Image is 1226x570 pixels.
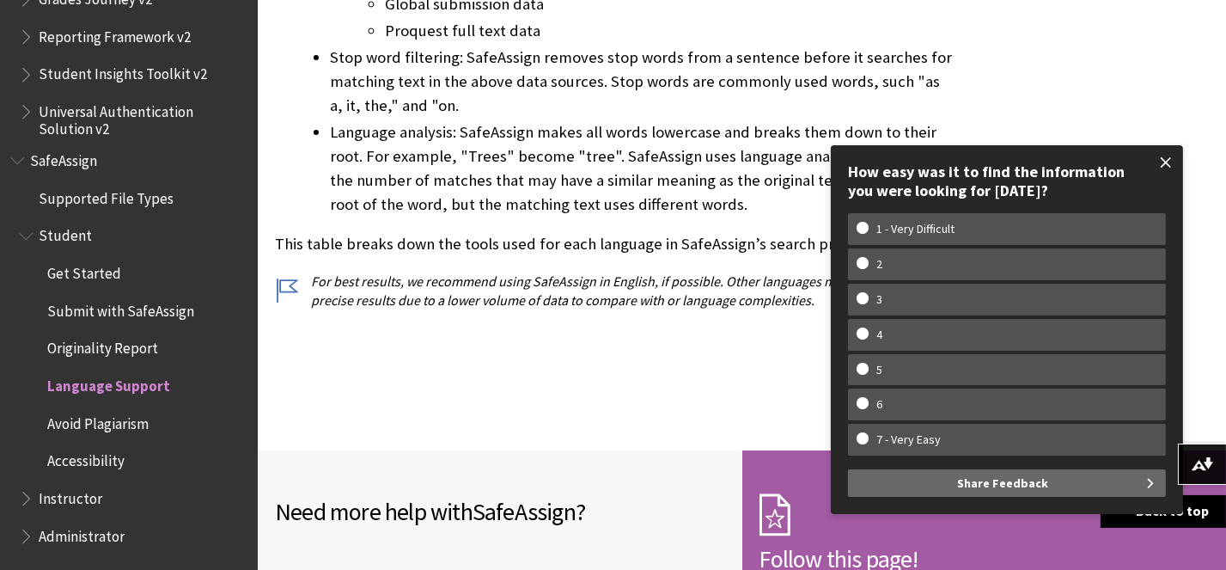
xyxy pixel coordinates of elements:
h2: Need more help with ? [275,493,725,530]
p: This table breaks down the tools used for each language in SafeAssign’s search process. [275,233,955,255]
span: Avoid Plagiarism [47,409,149,432]
span: Accessibility [47,447,125,470]
li: Language analysis: SafeAssign makes all words lowercase and breaks them down to their root. For e... [330,120,955,217]
span: Language Support [47,371,170,395]
span: Administrator [39,522,125,545]
span: Submit with SafeAssign [47,297,194,320]
span: SafeAssign [473,496,576,527]
w-span: 1 - Very Difficult [857,222,974,236]
span: Student Insights Toolkit v2 [39,60,207,83]
div: How easy was it to find the information you were looking for [DATE]? [848,162,1166,199]
img: Subscription Icon [759,493,790,536]
w-span: 5 [857,363,902,377]
w-span: 7 - Very Easy [857,432,961,447]
w-span: 6 [857,397,902,412]
button: Share Feedback [848,469,1166,497]
p: For best results, we recommend using SafeAssign in English, if possible. Other languages may prov... [275,272,955,310]
nav: Book outline for Blackboard SafeAssign [10,146,247,550]
span: Share Feedback [957,469,1048,497]
span: Instructor [39,484,102,507]
li: Stop word filtering: SafeAssign removes stop words from a sentence before it searches for matchin... [330,46,955,118]
span: Universal Authentication Solution v2 [39,97,246,138]
span: Get Started [47,259,121,282]
w-span: 2 [857,257,902,272]
span: SafeAssign [30,146,97,169]
span: Reporting Framework v2 [39,22,191,46]
w-span: 3 [857,292,902,307]
span: Supported File Types [39,184,174,207]
w-span: 4 [857,328,902,342]
span: Student [39,222,92,245]
span: Originality Report [47,334,158,358]
li: Proquest full text data [385,19,955,43]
